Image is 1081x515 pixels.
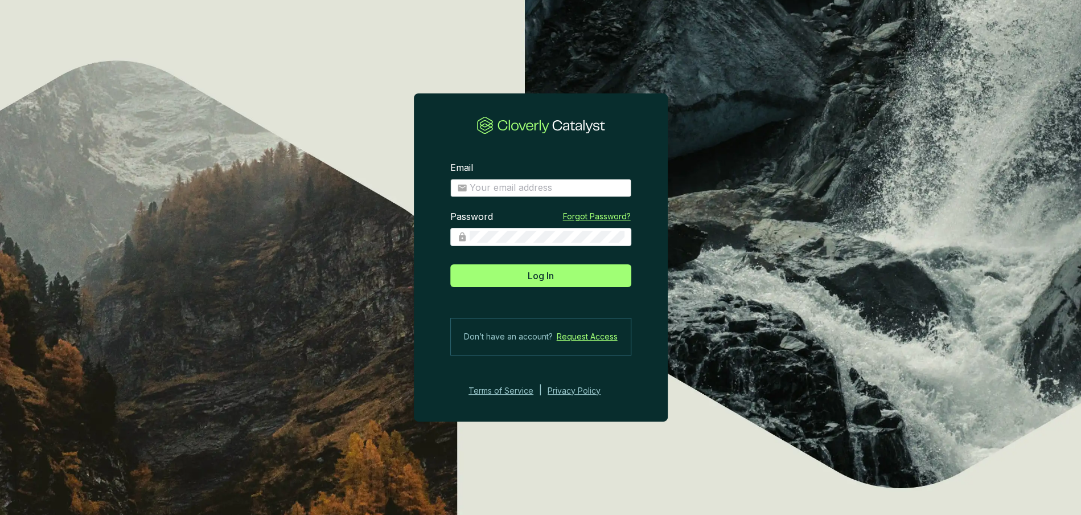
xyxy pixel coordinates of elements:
[465,384,533,398] a: Terms of Service
[539,384,542,398] div: |
[563,211,631,222] a: Forgot Password?
[528,269,554,283] span: Log In
[470,231,625,243] input: Password
[548,384,616,398] a: Privacy Policy
[450,162,473,174] label: Email
[470,182,624,194] input: Email
[464,330,553,344] span: Don’t have an account?
[557,330,618,344] a: Request Access
[450,264,631,287] button: Log In
[450,211,493,223] label: Password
